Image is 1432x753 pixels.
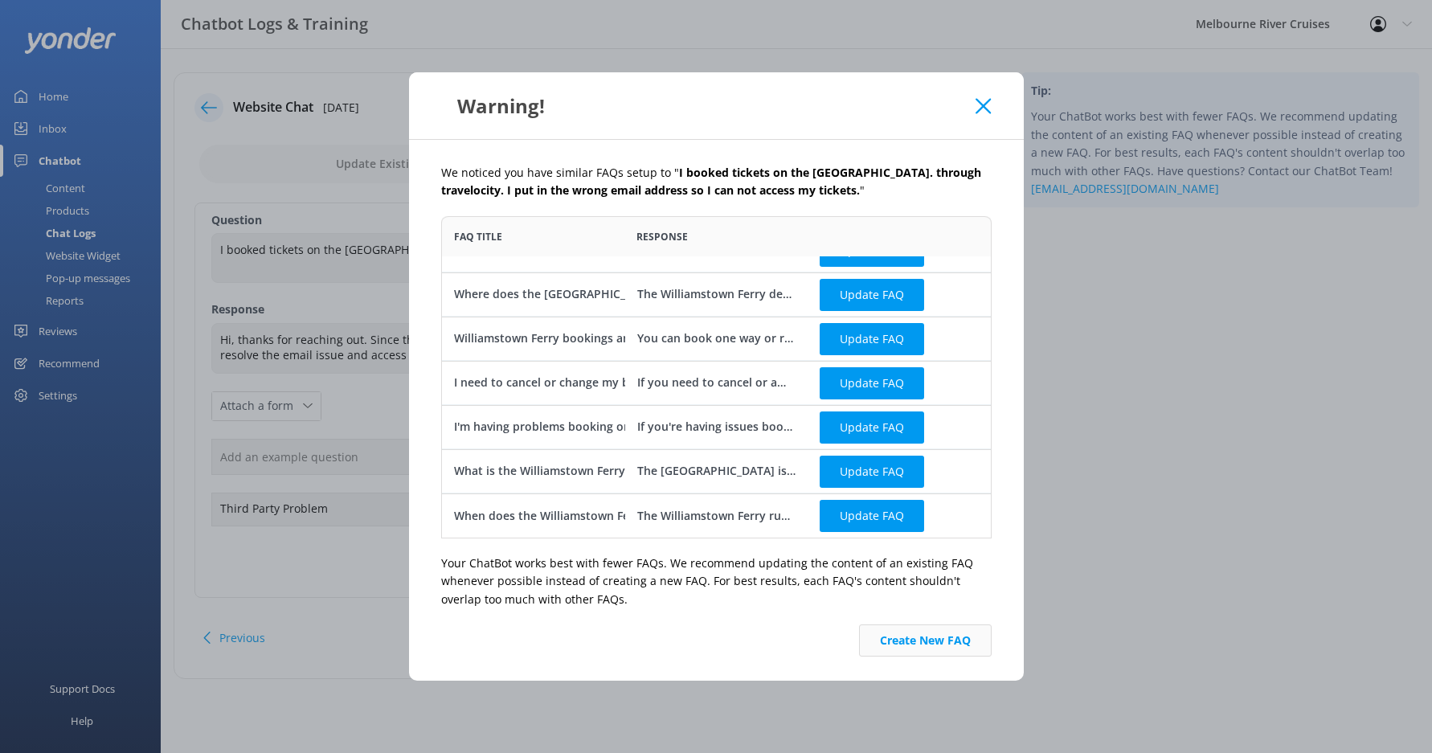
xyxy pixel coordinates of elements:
button: Update FAQ [820,455,924,487]
div: Where does the [GEOGRAPHIC_DATA] depart [454,285,698,303]
div: row [441,272,992,317]
div: grid [441,256,992,538]
div: row [441,361,992,405]
span: Response [636,229,688,244]
div: The Williamstown Ferry departs from [GEOGRAPHIC_DATA] at [GEOGRAPHIC_DATA] and from [GEOGRAPHIC_D... [636,285,796,303]
div: I need to cancel or change my booking [454,374,667,391]
div: Warning! [441,92,976,119]
button: Update FAQ [820,278,924,310]
p: We noticed you have similar FAQs setup to " " [441,164,992,200]
button: Close [976,98,991,114]
div: row [441,449,992,493]
p: Your ChatBot works best with fewer FAQs. We recommend updating the content of an existing FAQ whe... [441,555,992,608]
div: The [GEOGRAPHIC_DATA] is a scenic and relaxing way to travel between [GEOGRAPHIC_DATA]’s [GEOGRAP... [636,462,796,480]
div: Williamstown Ferry bookings and availability [454,329,700,347]
div: If you're having issues booking online, please contact the team at [PHONE_NUMBER], or email [EMAI... [636,418,796,436]
div: I'm having problems booking online [454,418,651,436]
div: row [441,317,992,361]
div: row [441,405,992,449]
div: You can book one way or return tickets for the Williamstown Ferry online anytime. Pre-booking hel... [636,329,796,347]
div: The Williamstown Ferry runs on weekends, and some public holidays, with daily services during sum... [636,507,796,525]
button: Update FAQ [820,411,924,443]
div: When does the Williamstown Ferry operate [454,507,692,525]
div: row [441,493,992,538]
div: If you need to cancel or amend your reservation, please contact our team at [PHONE_NUMBER] or ema... [636,374,796,391]
button: Update FAQ [820,234,924,266]
b: I booked tickets on the [GEOGRAPHIC_DATA]. through travelocity. I put in the wrong email address ... [441,165,981,198]
button: Create New FAQ [859,624,992,657]
button: Update FAQ [820,322,924,354]
div: I didn't receive a confirmation email [454,241,652,259]
div: If you didn't receive your booking confirmation, please contact the team at [EMAIL_ADDRESS][DOMAI... [636,241,796,259]
button: Update FAQ [820,500,924,532]
button: Update FAQ [820,366,924,399]
div: What is the Williamstown Ferry service [454,462,666,480]
span: FAQ Title [454,229,502,244]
